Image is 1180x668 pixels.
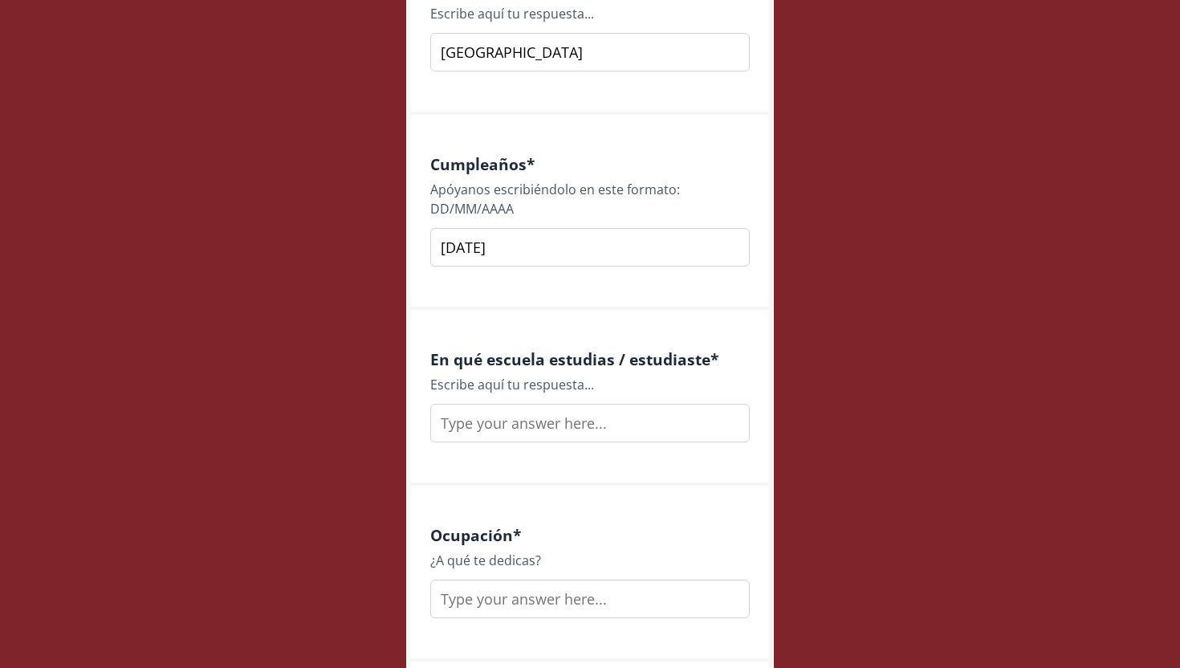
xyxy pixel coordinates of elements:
[430,350,750,369] h4: En qué escuela estudias / estudiaste *
[430,551,750,570] div: ¿A qué te dedicas?
[430,228,750,267] input: Type your answer here...
[430,580,750,618] input: Type your answer here...
[430,375,750,394] div: Escribe aquí tu respuesta...
[430,526,750,544] h4: Ocupación *
[430,180,750,218] div: Apóyanos escribiéndolo en este formato: DD/MM/AAAA
[430,155,750,173] h4: Cumpleaños *
[430,404,750,442] input: Type your answer here...
[430,4,750,23] div: Escribe aquí tu respuesta...
[430,33,750,71] input: Type your answer here...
